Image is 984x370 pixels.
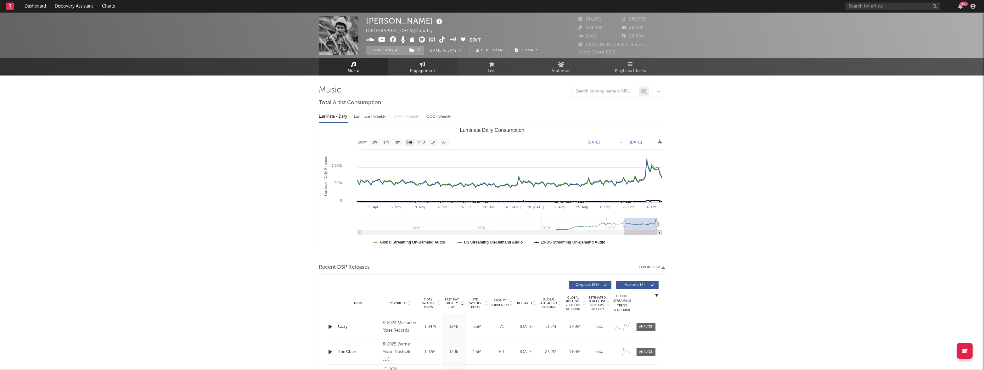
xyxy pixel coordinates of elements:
[573,89,639,94] input: Search by song name or URL
[579,50,616,54] span: Jump Score: 82.5
[467,324,488,330] div: 63M
[319,99,381,107] span: Total Artist Consumption
[458,49,466,53] em: Off
[622,17,646,21] span: 282,972
[615,67,646,75] span: Playlists/Charts
[616,281,659,289] button: Features(2)
[517,301,532,305] span: Released
[553,205,565,209] text: 11. Aug
[579,26,603,30] span: 423,200
[491,349,513,355] div: 64
[427,46,470,55] button: Email AlertsOff
[488,67,496,75] span: Live
[338,349,380,355] a: The Chair
[565,349,586,355] div: 1.89M
[958,4,963,9] button: 99+
[540,298,558,309] span: Global ATD Audio Streams
[579,17,602,21] span: 124,851
[380,240,445,244] text: Global Streaming On-Demand Audio
[383,140,389,145] text: 1m
[622,34,644,38] span: 20,000
[395,140,400,145] text: 3m
[420,349,441,355] div: 1.02M
[406,46,424,55] button: (1)
[460,127,524,133] text: Luminate Daily Consumption
[348,67,359,75] span: Music
[444,324,464,330] div: 124k
[367,205,378,209] text: 21. Apr
[431,140,435,145] text: 1y
[340,199,342,202] text: 0
[491,324,513,330] div: 71
[366,46,406,55] button: Tracking
[565,296,582,311] span: Global Rolling 7D Audio Streams
[481,47,505,54] span: Benchmark
[596,58,665,76] a: Playlists/Charts
[319,264,370,271] span: Recent DSP Releases
[600,205,610,209] text: 8. Sep
[410,67,436,75] span: Engagement
[846,3,940,10] input: Search for artists
[442,140,446,145] text: All
[331,164,342,167] text: 1 000k
[427,111,452,122] div: OCC - Weekly
[407,140,412,145] text: 6m
[420,298,437,309] span: 7 Day Spotify Plays
[579,43,646,47] span: 1,840,463 Monthly Listeners
[470,36,481,44] button: Edit
[358,140,368,145] text: Zoom
[438,205,447,209] text: 2. Jun
[473,46,509,55] a: Benchmark
[619,140,623,144] text: →
[420,324,441,330] div: 1.04M
[622,26,644,30] span: 28,700
[589,349,610,355] div: <5%
[467,298,484,309] span: ATD Spotify Plays
[579,34,597,38] span: 2,421
[464,240,523,244] text: US Streaming On-Demand Audio
[639,266,665,269] button: Export CSV
[338,324,380,330] a: Cozy
[388,58,458,76] a: Engagement
[391,205,401,209] text: 5. May
[527,205,544,209] text: 28. [DATE]
[589,324,610,330] div: <5%
[382,319,417,334] div: © 2024 Mustache Rides Records
[354,111,387,122] div: Luminate - Weekly
[444,349,464,355] div: 120k
[372,140,377,145] text: 1w
[458,58,527,76] a: Live
[589,296,606,311] span: Estimated % Playlist Streams Last Day
[366,16,444,26] div: [PERSON_NAME]
[541,240,605,244] text: Ex-US Streaming On-Demand Audio
[527,58,596,76] a: Audience
[338,301,380,306] div: Name
[573,283,602,287] span: Originals ( 29 )
[552,67,571,75] span: Audience
[647,205,656,209] text: 6. Oct
[413,205,425,209] text: 19. May
[630,140,642,144] text: [DATE]
[588,140,600,144] text: [DATE]
[366,27,440,35] div: [GEOGRAPHIC_DATA] | Country
[569,281,611,289] button: Originals(29)
[565,324,586,330] div: 1.49M
[960,2,968,6] div: 99 +
[389,301,407,305] span: Copyright
[323,156,328,196] text: Luminate Daily Streams
[444,298,460,309] span: Last Day Spotify Plays
[504,205,520,209] text: 14. [DATE]
[335,181,342,185] text: 500k
[417,140,425,145] text: YTD
[460,205,471,209] text: 16. Jun
[406,46,424,55] span: ( 1 )
[512,46,542,55] button: Summary
[576,205,588,209] text: 25. Aug
[540,324,561,330] div: 51.5M
[483,205,494,209] text: 30. Jun
[516,349,537,355] div: [DATE]
[622,205,634,209] text: 22. Sep
[467,349,488,355] div: 1.5M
